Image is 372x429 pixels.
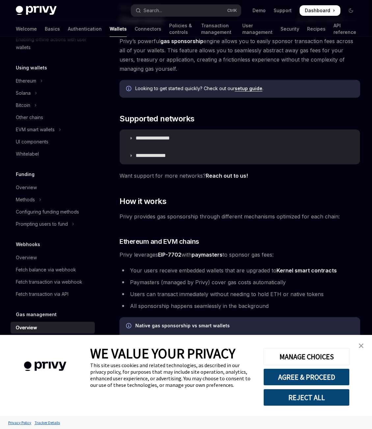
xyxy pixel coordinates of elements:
[11,206,95,218] a: Configuring funding methods
[16,240,40,248] h5: Webhooks
[120,114,194,124] span: Supported networks
[90,345,235,362] span: WE VALUE YOUR PRIVACY
[16,220,68,228] div: Prompting users to fund
[120,171,360,180] span: Want support for more networks?
[16,278,82,286] div: Fetch transaction via webhook
[307,21,326,37] a: Recipes
[120,278,360,287] li: Paymasters (managed by Privy) cover gas costs automatically
[169,21,193,37] a: Policies & controls
[11,288,95,300] a: Fetch transaction via API
[144,7,162,14] div: Search...
[135,21,161,37] a: Connectors
[263,389,350,406] button: REJECT ALL
[16,101,30,109] div: Bitcoin
[16,266,76,274] div: Fetch balance via webhook
[16,64,47,72] h5: Using wallets
[16,6,57,15] img: dark logo
[16,311,57,318] h5: Gas management
[11,124,95,136] button: Toggle EVM smart wallets section
[160,38,203,44] strong: gas sponsorship
[11,148,95,160] a: Whitelabel
[131,5,241,16] button: Open search
[10,352,80,381] img: company logo
[333,21,356,37] a: API reference
[90,362,253,388] div: This site uses cookies and related technologies, as described in our privacy policy, for purposes...
[11,252,95,264] a: Overview
[135,323,230,328] strong: Native gas sponsorship vs smart wallets
[201,21,234,37] a: Transaction management
[16,208,79,216] div: Configuring funding methods
[16,170,35,178] h5: Funding
[11,182,95,193] a: Overview
[11,112,95,123] a: Other chains
[120,237,199,246] span: Ethereum and EVM chains
[16,196,35,204] div: Methods
[16,138,48,146] div: UI components
[158,251,181,258] a: EIP-7702
[305,7,330,14] span: Dashboard
[11,194,95,206] button: Toggle Methods section
[16,254,37,262] div: Overview
[11,75,95,87] button: Toggle Ethereum section
[16,114,43,121] div: Other chains
[16,184,37,191] div: Overview
[206,172,248,179] a: Reach out to us!
[192,251,223,258] strong: paymasters
[263,368,350,386] button: AGREE & PROCEED
[300,5,340,16] a: Dashboard
[235,86,262,91] a: setup guide
[45,21,60,37] a: Basics
[242,21,273,37] a: User management
[11,322,95,334] a: Overview
[33,417,62,428] a: Tracker Details
[16,324,37,332] div: Overview
[120,196,166,207] span: How it works
[11,218,95,230] button: Toggle Prompting users to fund section
[11,99,95,111] button: Toggle Bitcoin section
[263,348,350,365] button: MANAGE CHOICES
[11,136,95,148] a: UI components
[126,323,133,330] svg: Info
[120,266,360,275] li: Your users receive embedded wallets that are upgraded to
[16,89,31,97] div: Solana
[355,339,368,352] a: close banner
[135,85,354,92] span: Looking to get started quickly? Check out our .
[120,301,360,311] li: All sponsorship happens seamlessly in the background
[7,417,33,428] a: Privacy Policy
[120,250,360,259] span: Privy leverages with to sponsor gas fees:
[120,290,360,299] li: Users can transact immediately without needing to hold ETH or native tokens
[11,276,95,288] a: Fetch transaction via webhook
[120,212,360,221] span: Privy provides gas sponsorship through different mechanisms optimized for each chain:
[16,21,37,37] a: Welcome
[16,290,68,298] div: Fetch transaction via API
[274,7,292,14] a: Support
[346,5,356,16] button: Toggle dark mode
[11,334,95,346] a: Setting up sponsorship
[252,7,266,14] a: Demo
[16,126,55,134] div: EVM smart wallets
[16,150,39,158] div: Whitelabel
[16,77,36,85] div: Ethereum
[280,21,299,37] a: Security
[11,87,95,99] button: Toggle Solana section
[277,267,337,274] a: Kernel smart contracts
[120,37,360,73] span: Privy’s powerful engine allows you to easily sponsor transaction fees across all of your wallets....
[11,264,95,276] a: Fetch balance via webhook
[110,21,127,37] a: Wallets
[359,343,363,348] img: close banner
[227,8,237,13] span: Ctrl K
[126,86,133,92] svg: Info
[68,21,102,37] a: Authentication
